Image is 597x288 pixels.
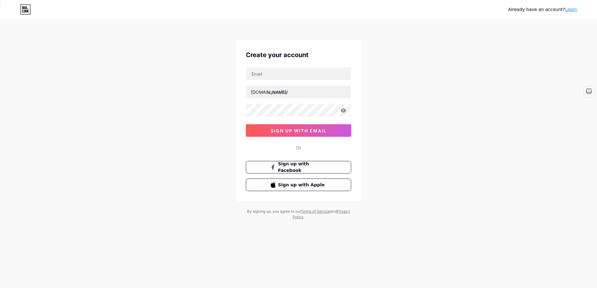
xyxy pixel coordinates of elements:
input: username [246,86,351,98]
span: Sign up with Apple [278,182,327,188]
button: Sign up with Apple [246,179,351,191]
button: sign up with email [246,124,351,137]
a: Terms of Service [301,209,330,214]
div: [DOMAIN_NAME]/ [251,89,288,95]
div: Create your account [246,50,351,60]
span: sign up with email [271,128,327,133]
div: By signing up, you agree to our and . [245,209,352,220]
a: Login [565,7,577,12]
input: Email [246,67,351,80]
span: Sign up with Facebook [278,161,327,174]
div: Or [296,144,301,151]
button: Sign up with Facebook [246,161,351,173]
div: Already have an account? [508,6,577,13]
